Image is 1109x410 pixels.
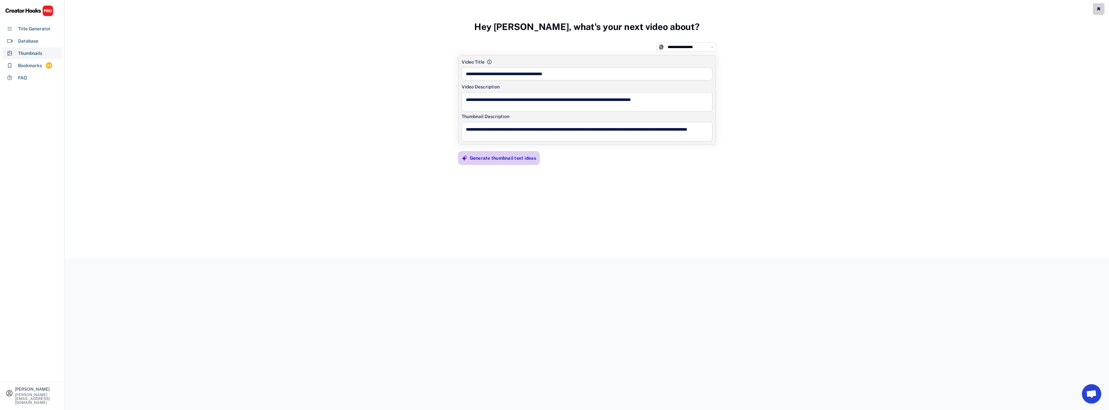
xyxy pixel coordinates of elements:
[18,62,42,69] div: Bookmarks
[658,44,664,50] img: channels4_profile.jpg
[462,113,712,120] div: Thumbnail Description
[474,15,700,39] h3: Hey [PERSON_NAME], what's your next video about?
[462,84,712,90] div: Video Description
[18,38,38,45] div: Database
[18,50,42,57] div: Thumbnails
[46,63,52,68] div: 44
[15,387,59,391] div: [PERSON_NAME]
[5,5,54,16] img: CHPRO%20Logo.svg
[462,59,485,65] div: Video Title
[1082,384,1101,404] a: Open chat
[470,155,536,161] div: Generate thumbnail text ideas
[15,393,59,405] div: [PERSON_NAME][EMAIL_ADDRESS][DOMAIN_NAME]
[18,75,27,81] div: FAQ
[18,25,51,32] div: Title Generator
